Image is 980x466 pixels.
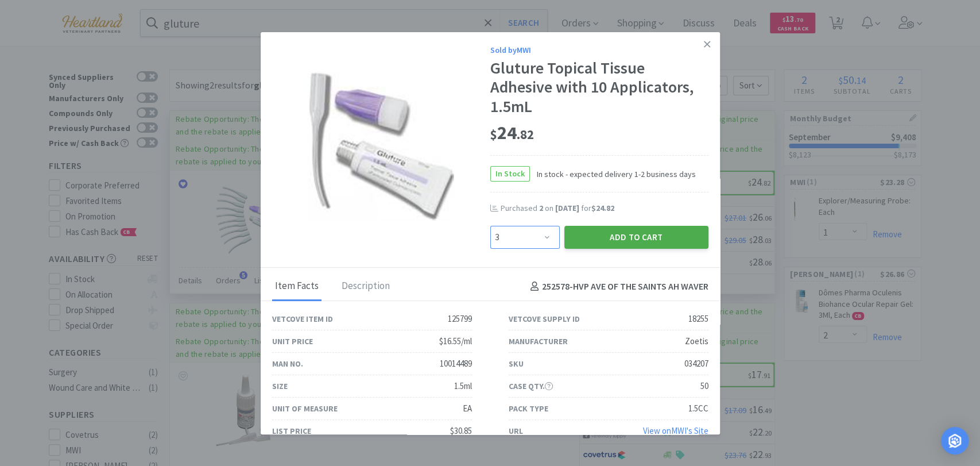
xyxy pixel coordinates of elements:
[591,203,614,213] span: $24.82
[454,379,472,393] div: 1.5ml
[272,425,311,437] div: List Price
[555,203,579,213] span: [DATE]
[272,357,303,370] div: Man No.
[440,357,472,371] div: 10014489
[272,313,333,325] div: Vetcove Item ID
[564,226,708,249] button: Add to Cart
[509,357,524,370] div: SKU
[501,203,708,214] div: Purchased on for
[643,425,708,436] a: View onMWI's Site
[272,272,321,301] div: Item Facts
[539,203,543,213] span: 2
[272,335,313,348] div: Unit Price
[509,425,523,437] div: URL
[684,357,708,371] div: 034207
[448,312,472,326] div: 125799
[941,427,969,455] div: Open Intercom Messenger
[308,71,454,221] img: 82466da70a6e4df1ab2070d7c5868b96_18255.png
[685,334,708,348] div: Zoetis
[490,126,497,143] span: $
[700,379,708,393] div: 50
[509,313,580,325] div: Vetcove Supply ID
[491,167,529,181] span: In Stock
[490,59,708,117] div: Gluture Topical Tissue Adhesive with 10 Applicators, 1.5mL
[509,380,553,392] div: Case Qty.
[509,335,568,348] div: Manufacturer
[463,402,472,415] div: EA
[450,424,472,438] div: $30.85
[339,272,393,301] div: Description
[688,402,708,415] div: 1.5CC
[272,402,338,415] div: Unit of Measure
[272,380,288,392] div: Size
[490,121,534,144] span: 24
[517,126,534,143] span: . 82
[439,334,472,348] div: $16.55/ml
[688,312,708,326] div: 18255
[530,168,696,180] span: In stock - expected delivery 1-2 business days
[490,44,708,56] div: Sold by MWI
[509,402,548,415] div: Pack Type
[526,279,708,294] h4: 252578 - HVP AVE OF THE SAINTS AH WAVER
